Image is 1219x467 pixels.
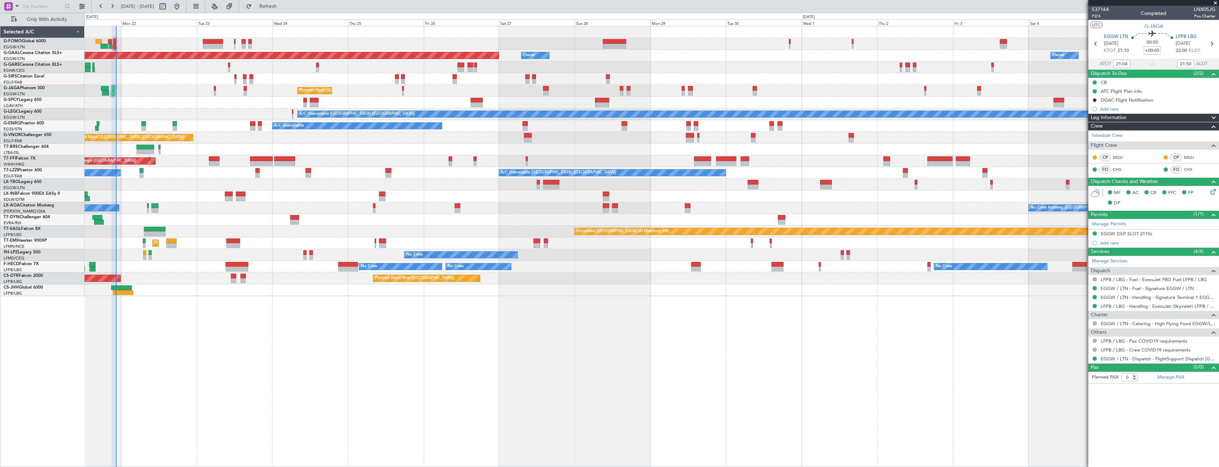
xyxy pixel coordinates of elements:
span: ETOT [1104,47,1116,54]
div: [DATE] [803,14,815,20]
div: Tue 30 [726,20,802,26]
a: Schedule Crew [1092,132,1123,139]
span: Leg Information [1091,114,1127,122]
a: CS-JHHGlobal 6000 [4,285,43,290]
span: G-FOMO [4,39,22,43]
a: CS-DTRFalcon 2000 [4,274,43,278]
span: G-GAAL [4,51,20,55]
a: LX-INBFalcon 900EX EASy II [4,192,60,196]
span: Crew [1091,122,1103,130]
span: (2/2) [1193,70,1204,77]
a: EGSS/STN [4,127,22,132]
div: FO [1099,166,1111,173]
span: [DATE] [1104,40,1118,47]
a: G-VNORChallenger 650 [4,133,52,137]
div: No Crew [361,261,377,272]
div: Mon 29 [650,20,726,26]
div: Wed 1 [802,20,877,26]
a: EGGW/LTN [4,115,25,120]
span: P2/4 [1092,13,1109,19]
div: Planned Maint [GEOGRAPHIC_DATA] ([GEOGRAPHIC_DATA]) [299,85,411,96]
a: EGGW/LTN [4,185,25,190]
a: EGGW/LTN [4,44,25,50]
a: LFPB / LBG - Fuel - ExecuJet FBO Fuel LFPB / LBG [1101,277,1207,283]
div: Planned Maint Nice ([GEOGRAPHIC_DATA]) [375,273,454,284]
a: EGLF/FAB [4,138,22,144]
div: Completed [1141,10,1166,17]
a: G-FOMOGlobal 6000 [4,39,46,43]
span: Refresh [253,4,283,9]
a: LFMN/NCE [4,244,25,249]
div: A/C Unavailable [GEOGRAPHIC_DATA] ([GEOGRAPHIC_DATA]) [299,109,415,119]
a: EGLF/FAB [4,80,22,85]
span: Dispatch To-Dos [1091,70,1127,78]
span: G-ENRG [4,121,20,125]
span: G-LEGC [4,109,19,114]
div: No Crew Antwerp ([GEOGRAPHIC_DATA]) [1030,203,1107,213]
span: Services [1091,248,1109,256]
div: Add new [1100,240,1215,246]
a: Manage Services [1092,258,1127,265]
a: MGU [1184,154,1200,161]
span: MF [1114,189,1121,197]
div: No Crew [936,261,952,272]
a: EDLW/DTM [4,197,25,202]
span: G-GARE [4,63,20,67]
div: Thu 2 [877,20,953,26]
a: F-HECDFalcon 7X [4,262,39,266]
span: Dispatch [1091,267,1110,275]
div: CB [1101,79,1107,85]
a: EGLF/FAB [4,173,22,179]
a: EGGW / LTN - Handling - Signature Terminal 1 EGGW / LTN [1101,294,1215,300]
div: No Crew [406,249,423,260]
div: Planned Maint Tianjin ([GEOGRAPHIC_DATA]) [54,156,136,166]
div: CP [1170,154,1182,161]
div: ATC Flight Plan info [1101,88,1142,94]
a: G-GAALCessna Citation XLS+ [4,51,62,55]
span: FP [1188,189,1193,197]
a: EGGW / LTN - Dispatch - FlightSupport Dispatch [GEOGRAPHIC_DATA] [1101,356,1215,362]
span: Charter [1091,311,1108,319]
div: Wed 24 [272,20,348,26]
div: No Crew [448,261,464,272]
span: G-JAGA [1144,22,1163,30]
label: Planned PAX [1092,374,1118,381]
span: CR [1150,189,1156,197]
a: T7-BREChallenger 604 [4,145,49,149]
a: [PERSON_NAME]/QSA [4,209,45,214]
a: LGAV/ATH [4,103,23,108]
a: EGGW/LTN [4,56,25,61]
span: Pos Charter [1194,13,1215,19]
div: Planned Maint [GEOGRAPHIC_DATA] ([GEOGRAPHIC_DATA]) [72,132,184,143]
div: A/C Unavailable [GEOGRAPHIC_DATA] ([GEOGRAPHIC_DATA]) [501,167,616,178]
a: EGGW / LTN - Fuel - Signature EGGW / LTN [1101,285,1194,291]
span: G-SIRS [4,74,17,79]
div: CP [1099,154,1111,161]
a: G-GARECessna Citation XLS+ [4,63,62,67]
a: LFMD/CEQ [4,256,24,261]
span: G-VNOR [4,133,21,137]
div: Thu 25 [348,20,424,26]
div: Fri 26 [424,20,499,26]
a: MGU [1113,154,1129,161]
span: G-JAGA [4,86,20,90]
input: Trip Number [22,1,63,12]
a: 9H-LPZLegacy 500 [4,250,40,254]
a: G-JAGAPhenom 300 [4,86,45,90]
a: Manage PAX [1157,374,1184,381]
div: Sat 27 [499,20,575,26]
a: EGGW / LTN - Catering - High Flying Food EGGW/LTN [1101,321,1215,327]
span: Pax [1091,364,1099,372]
div: Sun 28 [575,20,650,26]
div: DGAC Flight Notification [1101,97,1153,103]
a: G-SIRSCitation Excel [4,74,44,79]
div: Owner [1052,50,1064,61]
span: LFPB LBG [1176,33,1197,41]
span: (4/4) [1193,248,1204,255]
a: T7-EMIHawker 900XP [4,238,47,243]
span: LNX05JG [1194,6,1215,13]
span: Flight Crew [1091,141,1117,150]
span: T7-LZZI [4,168,18,172]
button: Only With Activity [8,14,77,25]
span: ALDT [1196,60,1208,68]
